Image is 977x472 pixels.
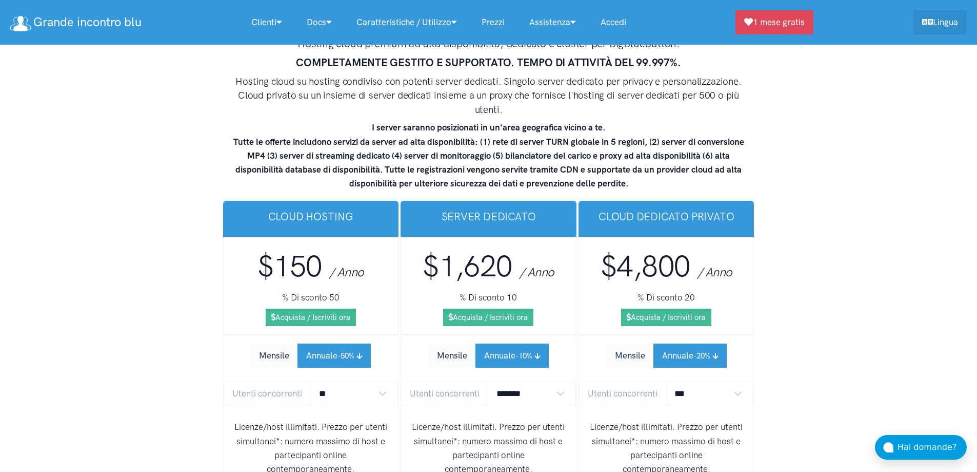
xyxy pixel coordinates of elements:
[329,265,364,279] span: / Anno
[517,11,588,33] a: Assistenza
[601,249,690,284] span: $4,800
[409,291,568,305] h5: % Di sconto 10
[224,382,311,406] span: Utenti concorrenti
[520,265,554,279] span: / Anno
[250,344,298,368] button: Mensile
[337,351,354,361] small: -50%
[232,74,745,117] h4: Hosting cloud su hosting condiviso con potenti server dedicati. Singolo server dedicato per priva...
[428,344,549,368] div: Subscription Period
[233,122,744,188] strong: I server saranno posizionati in un'area geografica vicino a te. Tutte le offerte includono serviz...
[10,11,142,33] a: Grande incontro blu
[344,11,469,33] a: Caratteristiche / Utilizzo
[587,209,746,224] h3: Cloud dedicato privato
[697,265,732,279] span: / Anno
[621,309,711,326] a: Acquista / Iscriviti ora
[296,56,681,69] strong: COMPLETAMENTE GESTITO E SUPPORTATO. TEMPO DI ATTIVITÀ DEL 99.997%.
[898,441,967,454] div: Hai domande?
[297,344,371,368] button: Annuale-50%
[606,344,727,368] div: Subscription Period
[735,10,813,34] a: 1 mese gratis
[443,309,533,326] a: Acquista / Iscriviti ora
[693,351,710,361] small: -20%
[588,11,639,33] a: Accedi
[10,16,31,31] img: logo
[250,344,371,368] div: Subscription Period
[239,11,294,33] a: Clienti
[428,344,476,368] button: Mensile
[587,291,746,305] h5: % Di sconto 20
[231,209,391,224] h3: cloud hosting
[294,11,344,33] a: Docs
[232,291,390,305] h5: % Di sconto 50
[515,351,532,361] small: -10%
[266,309,356,326] a: Acquista / Iscriviti ora
[913,10,967,34] a: Lingua
[475,344,549,368] button: Annuale-10%
[469,11,517,33] a: Prezzi
[423,249,512,284] span: $1,620
[257,249,322,284] span: $150
[401,382,488,406] span: Utenti concorrenti
[579,382,666,406] span: Utenti concorrenti
[409,209,568,224] h3: Server Dedicato
[653,344,727,368] button: Annuale-20%
[606,344,654,368] button: Mensile
[875,435,967,460] button: Hai domande?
